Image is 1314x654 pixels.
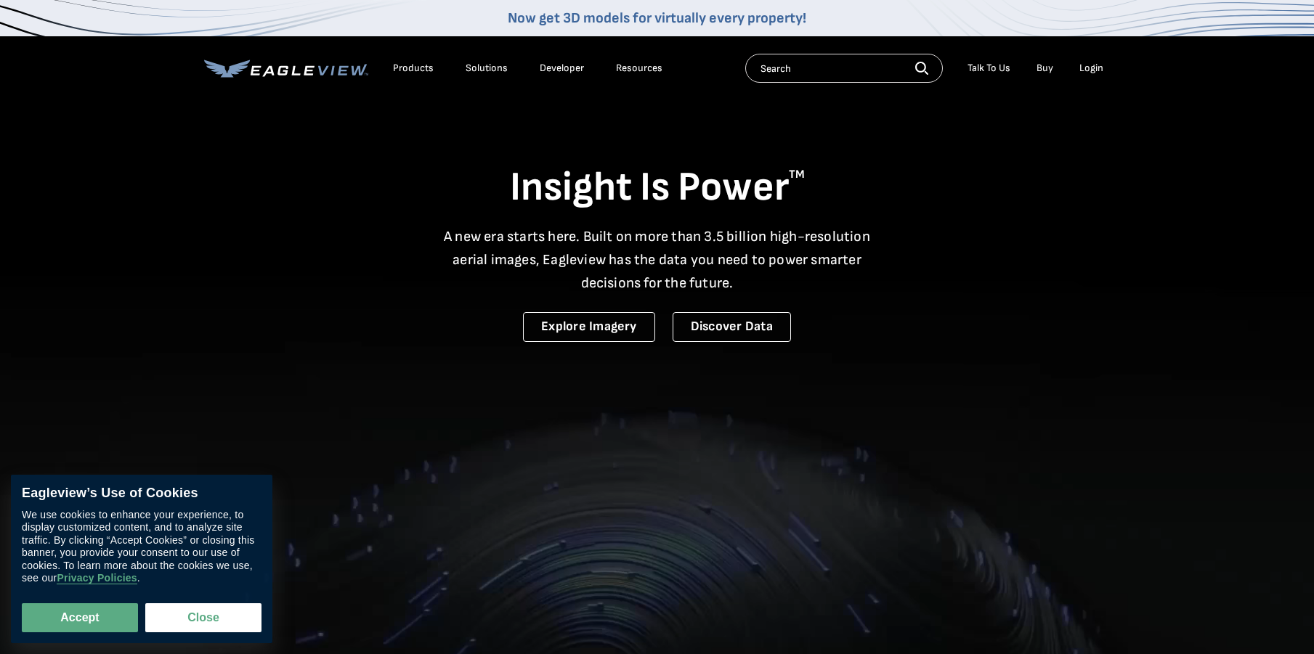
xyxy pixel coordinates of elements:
[22,603,138,632] button: Accept
[1079,62,1103,75] div: Login
[204,163,1111,213] h1: Insight Is Power
[508,9,806,27] a: Now get 3D models for virtually every property!
[145,603,261,632] button: Close
[466,62,508,75] div: Solutions
[523,312,655,342] a: Explore Imagery
[57,573,137,585] a: Privacy Policies
[968,62,1010,75] div: Talk To Us
[22,486,261,502] div: Eagleview’s Use of Cookies
[616,62,662,75] div: Resources
[22,509,261,585] div: We use cookies to enhance your experience, to display customized content, and to analyze site tra...
[393,62,434,75] div: Products
[540,62,584,75] a: Developer
[745,54,943,83] input: Search
[1037,62,1053,75] a: Buy
[789,168,805,181] sup: TM
[435,225,880,295] p: A new era starts here. Built on more than 3.5 billion high-resolution aerial images, Eagleview ha...
[673,312,791,342] a: Discover Data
